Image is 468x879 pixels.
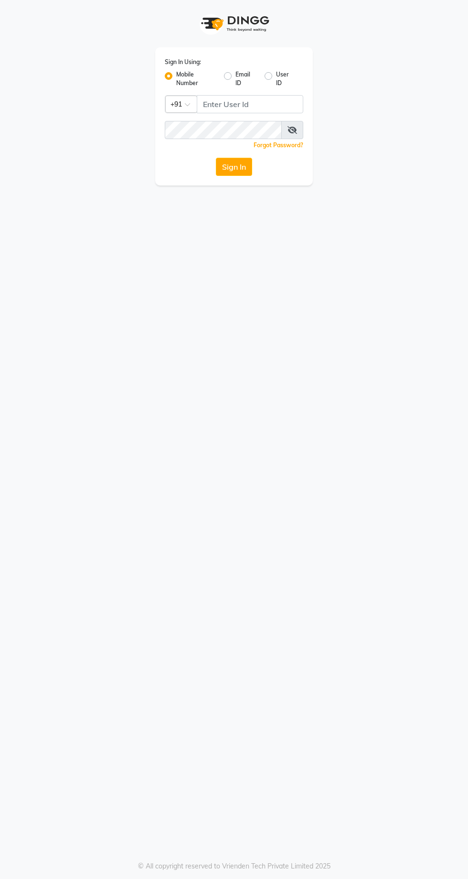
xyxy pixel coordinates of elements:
label: Mobile Number [176,70,216,87]
button: Sign In [216,158,252,176]
img: logo1.svg [196,10,272,38]
label: User ID [276,70,296,87]
a: Forgot Password? [254,141,303,149]
label: Email ID [235,70,257,87]
input: Username [165,121,282,139]
label: Sign In Using: [165,58,201,66]
input: Username [197,95,303,113]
